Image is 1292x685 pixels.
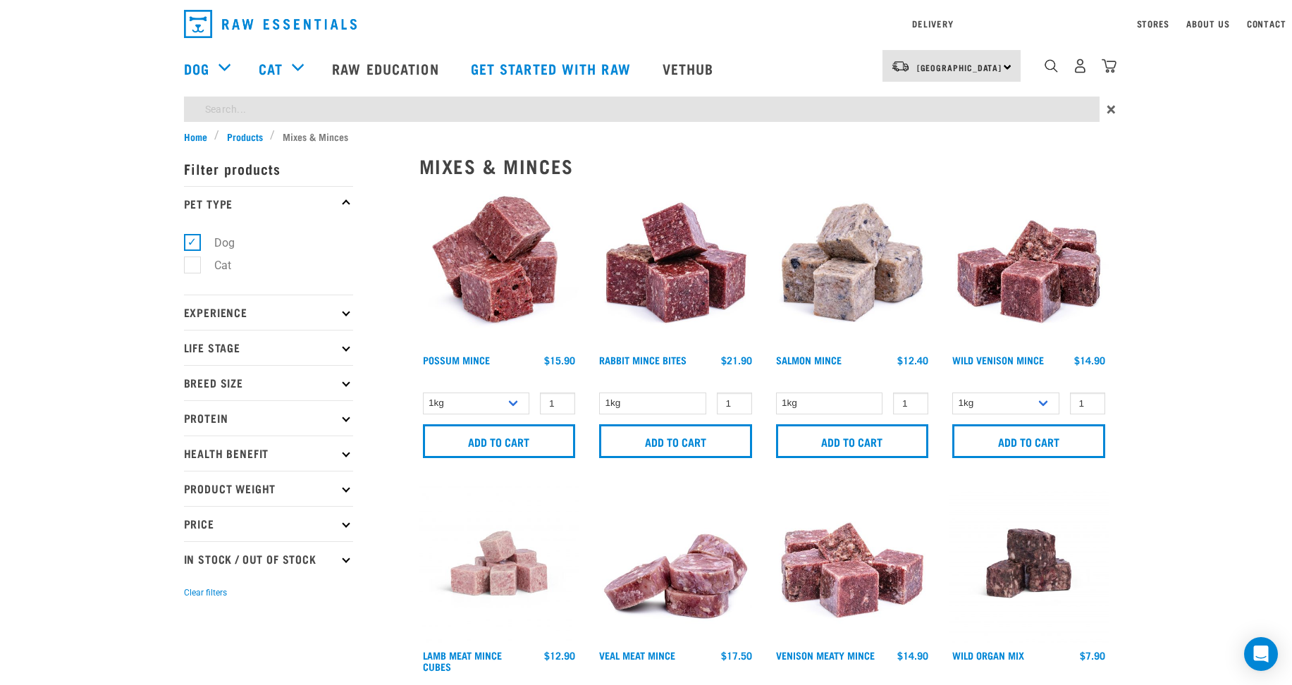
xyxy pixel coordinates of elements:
[952,653,1024,658] a: Wild Organ Mix
[596,188,756,348] img: Whole Minced Rabbit Cubes 01
[1107,97,1116,122] span: ×
[1070,393,1105,414] input: 1
[773,188,933,348] img: 1141 Salmon Mince 01
[423,357,490,362] a: Possum Mince
[227,129,263,144] span: Products
[949,483,1109,643] img: Wild Organ Mix
[912,21,953,26] a: Delivery
[648,40,732,97] a: Vethub
[1045,59,1058,73] img: home-icon-1@2x.png
[184,186,353,221] p: Pet Type
[599,357,687,362] a: Rabbit Mince Bites
[776,653,875,658] a: Venison Meaty Mince
[1102,58,1116,73] img: home-icon@2x.png
[1074,354,1105,366] div: $14.90
[184,506,353,541] p: Price
[184,129,1109,144] nav: breadcrumbs
[184,365,353,400] p: Breed Size
[540,393,575,414] input: 1
[893,393,928,414] input: 1
[259,58,283,79] a: Cat
[184,151,353,186] p: Filter products
[721,354,752,366] div: $21.90
[219,129,270,144] a: Products
[952,424,1105,458] input: Add to cart
[544,354,575,366] div: $15.90
[897,354,928,366] div: $12.40
[717,393,752,414] input: 1
[1186,21,1229,26] a: About Us
[773,483,933,643] img: 1117 Venison Meat Mince 01
[596,483,756,643] img: 1160 Veal Meat Mince Medallions 01
[423,653,502,669] a: Lamb Meat Mince Cubes
[184,541,353,576] p: In Stock / Out Of Stock
[1247,21,1286,26] a: Contact
[184,10,357,38] img: Raw Essentials Logo
[318,40,456,97] a: Raw Education
[419,483,579,643] img: Lamb Meat Mince
[184,58,209,79] a: Dog
[173,4,1120,44] nav: dropdown navigation
[184,436,353,471] p: Health Benefit
[1080,650,1105,661] div: $7.90
[419,155,1109,177] h2: Mixes & Minces
[184,129,207,144] span: Home
[776,424,929,458] input: Add to cart
[721,650,752,661] div: $17.50
[1244,637,1278,671] div: Open Intercom Messenger
[457,40,648,97] a: Get started with Raw
[184,295,353,330] p: Experience
[544,650,575,661] div: $12.90
[184,129,215,144] a: Home
[599,653,675,658] a: Veal Meat Mince
[184,400,353,436] p: Protein
[952,357,1044,362] a: Wild Venison Mince
[599,424,752,458] input: Add to cart
[776,357,842,362] a: Salmon Mince
[891,60,910,73] img: van-moving.png
[192,257,237,274] label: Cat
[949,188,1109,348] img: Pile Of Cubed Wild Venison Mince For Pets
[184,586,227,599] button: Clear filters
[419,188,579,348] img: 1102 Possum Mince 01
[1137,21,1170,26] a: Stores
[423,424,576,458] input: Add to cart
[184,330,353,365] p: Life Stage
[184,471,353,506] p: Product Weight
[897,650,928,661] div: $14.90
[184,97,1100,122] input: Search...
[192,234,240,252] label: Dog
[917,65,1002,70] span: [GEOGRAPHIC_DATA]
[1073,58,1088,73] img: user.png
